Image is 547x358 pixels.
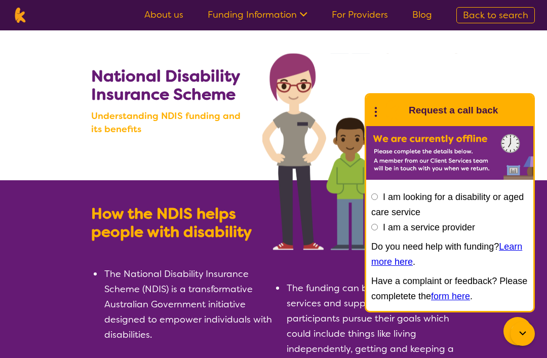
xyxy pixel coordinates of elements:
a: For Providers [332,9,388,21]
b: National Disability Insurance Scheme [91,65,240,105]
b: How the NDIS helps people with disability [91,204,252,242]
li: The National Disability Insurance Scheme (NDIS) is a transformative Australian Government initiat... [103,266,273,342]
h1: Request a call back [409,103,498,118]
img: Karista logo [12,8,28,23]
b: Understanding NDIS funding and its benefits [91,109,253,136]
label: I am a service provider [383,222,475,232]
a: About us [144,9,183,21]
a: form here [431,291,470,301]
span: Back to search [463,9,528,21]
a: Funding Information [208,9,307,21]
img: Karista [382,100,403,121]
img: Search NDIS services with Karista [262,53,465,250]
img: Karista offline chat form to request call back [366,126,533,180]
p: Have a complaint or feedback? Please completete the . [371,273,528,304]
label: I am looking for a disability or aged care service [371,192,524,217]
a: Blog [412,9,432,21]
p: Do you need help with funding? . [371,239,528,269]
a: Back to search [456,7,535,23]
button: Channel Menu [503,317,532,345]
